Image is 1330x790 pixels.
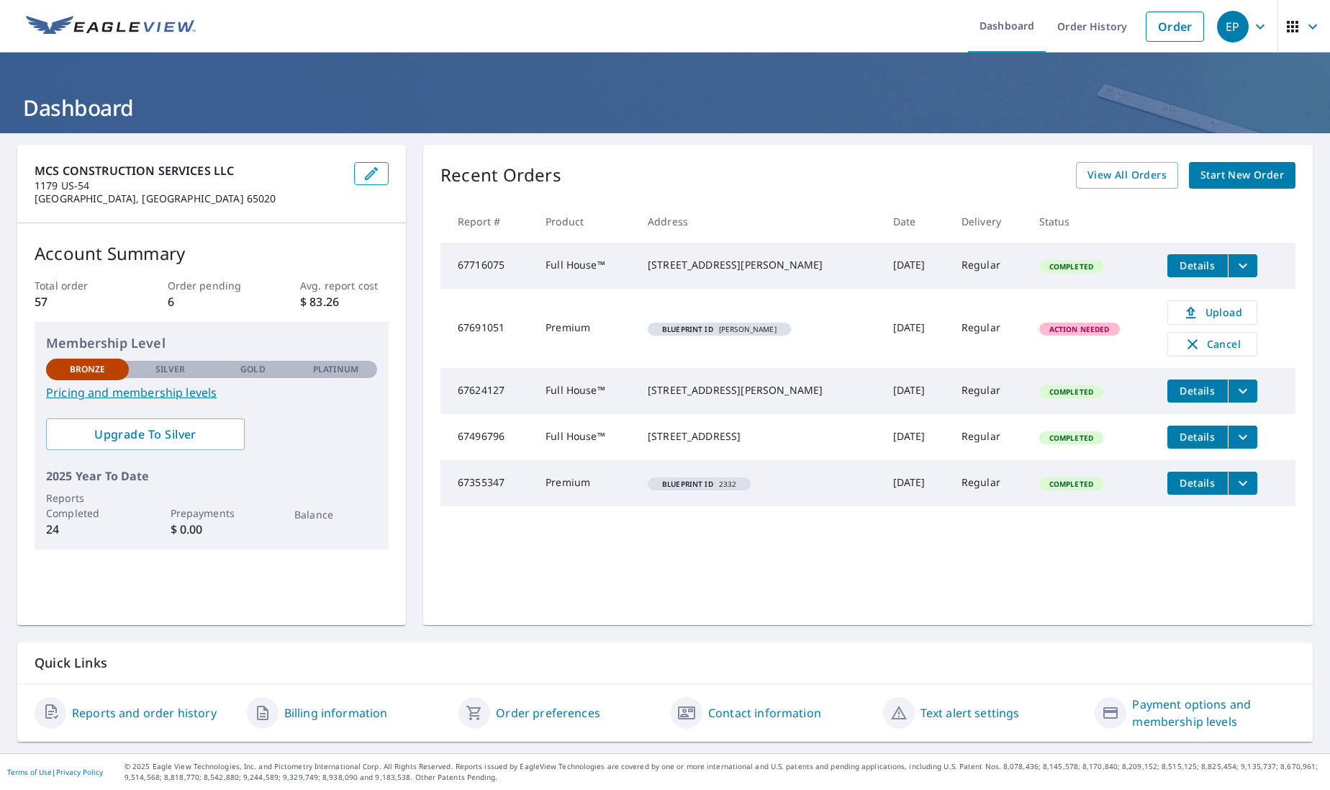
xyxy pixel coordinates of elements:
[534,414,636,460] td: Full House™
[648,383,870,398] div: [STREET_ADDRESS][PERSON_NAME]
[440,162,561,189] p: Recent Orders
[35,241,389,266] p: Account Summary
[440,200,534,243] th: Report #
[648,258,870,272] div: [STREET_ADDRESS][PERSON_NAME]
[56,767,103,777] a: Privacy Policy
[7,767,52,777] a: Terms of Use
[46,467,377,485] p: 2025 Year To Date
[1087,166,1167,184] span: View All Orders
[882,414,950,460] td: [DATE]
[653,480,745,488] span: 2332
[1228,254,1257,277] button: filesDropdownBtn-67716075
[35,192,343,205] p: [GEOGRAPHIC_DATA], [GEOGRAPHIC_DATA] 65020
[1176,384,1219,398] span: Details
[496,704,600,722] a: Order preferences
[534,368,636,414] td: Full House™
[240,363,265,376] p: Gold
[26,16,196,37] img: EV Logo
[1167,300,1257,325] a: Upload
[35,293,123,310] p: 57
[882,243,950,289] td: [DATE]
[1076,162,1178,189] a: View All Orders
[1167,426,1228,449] button: detailsBtn-67496796
[950,289,1028,368] td: Regular
[440,243,534,289] td: 67716075
[35,278,123,293] p: Total order
[1167,254,1228,277] button: detailsBtn-67716075
[1041,324,1118,334] span: Action Needed
[168,293,256,310] p: 6
[1167,472,1228,495] button: detailsBtn-67355347
[950,460,1028,506] td: Regular
[662,480,713,488] em: Blueprint ID
[882,289,950,368] td: [DATE]
[300,278,389,293] p: Avg. report cost
[1167,380,1228,403] button: detailsBtn-67624127
[155,363,186,376] p: Silver
[1217,11,1249,42] div: EP
[46,418,245,450] a: Upgrade To Silver
[17,93,1313,122] h1: Dashboard
[72,704,217,722] a: Reports and order history
[171,521,253,538] p: $ 0.00
[1189,162,1295,189] a: Start New Order
[534,289,636,368] td: Premium
[70,363,106,376] p: Bronze
[920,704,1020,722] a: Text alert settings
[1041,261,1102,271] span: Completed
[708,704,821,722] a: Contact information
[440,289,534,368] td: 67691051
[1028,200,1156,243] th: Status
[1200,166,1284,184] span: Start New Order
[950,243,1028,289] td: Regular
[284,704,388,722] a: Billing information
[46,490,129,521] p: Reports Completed
[1132,696,1295,730] a: Payment options and membership levels
[1041,479,1102,489] span: Completed
[46,521,129,538] p: 24
[653,326,785,333] span: [PERSON_NAME]
[636,200,882,243] th: Address
[46,384,377,401] a: Pricing and membership levels
[35,179,343,192] p: 1179 US-54
[1228,472,1257,495] button: filesDropdownBtn-67355347
[440,414,534,460] td: 67496796
[35,162,343,179] p: MCS CONSTRUCTION SERVICES LLC
[950,200,1028,243] th: Delivery
[648,429,870,444] div: [STREET_ADDRESS]
[1146,12,1204,42] a: Order
[534,200,636,243] th: Product
[171,506,253,521] p: Prepayments
[1228,380,1257,403] button: filesDropdownBtn-67624127
[1228,426,1257,449] button: filesDropdownBtn-67496796
[7,768,103,776] p: |
[1176,259,1219,272] span: Details
[35,654,1295,672] p: Quick Links
[534,243,636,289] td: Full House™
[58,426,233,442] span: Upgrade To Silver
[882,460,950,506] td: [DATE]
[1177,304,1248,321] span: Upload
[440,368,534,414] td: 67624127
[882,200,950,243] th: Date
[1041,387,1102,397] span: Completed
[950,414,1028,460] td: Regular
[1176,476,1219,490] span: Details
[950,368,1028,414] td: Regular
[1041,433,1102,443] span: Completed
[168,278,256,293] p: Order pending
[1167,332,1257,356] button: Cancel
[46,333,377,353] p: Membership Level
[313,363,358,376] p: Platinum
[882,368,950,414] td: [DATE]
[300,293,389,310] p: $ 83.26
[662,326,713,333] em: Blueprint ID
[534,460,636,506] td: Premium
[294,507,377,522] p: Balance
[1182,336,1242,353] span: Cancel
[125,761,1323,783] p: © 2025 Eagle View Technologies, Inc. and Pictometry International Corp. All Rights Reserved. Repo...
[440,460,534,506] td: 67355347
[1176,430,1219,444] span: Details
